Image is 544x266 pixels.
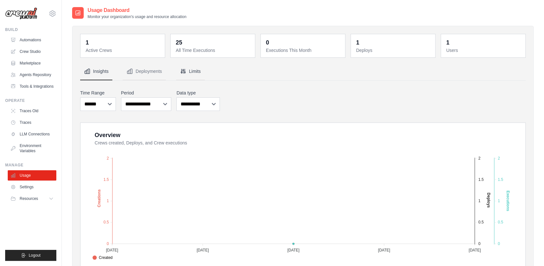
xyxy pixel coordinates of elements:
[5,98,56,103] div: Operate
[97,189,101,207] text: Creations
[107,156,109,160] tspan: 2
[8,35,56,45] a: Automations
[8,129,56,139] a: LLM Connections
[176,47,251,54] dt: All Time Executions
[20,196,38,201] span: Resources
[498,220,503,224] tspan: 0.5
[446,47,521,54] dt: Users
[469,248,481,252] tspan: [DATE]
[29,253,41,258] span: Logout
[498,241,500,246] tspan: 0
[121,90,172,96] label: Period
[8,46,56,57] a: Crew Studio
[356,38,359,47] div: 1
[123,63,166,80] button: Deployments
[86,38,89,47] div: 1
[5,250,56,261] button: Logout
[95,140,518,146] dt: Crews created, Deploys, and Crew executions
[103,220,109,224] tspan: 0.5
[86,47,161,54] dt: Active Crews
[5,27,56,32] div: Build
[80,90,116,96] label: Time Range
[266,38,269,47] div: 0
[478,177,484,182] tspan: 1.5
[88,6,186,14] h2: Usage Dashboard
[5,7,37,20] img: Logo
[176,38,182,47] div: 25
[287,248,300,252] tspan: [DATE]
[8,58,56,68] a: Marketplace
[88,14,186,19] p: Monitor your organization's usage and resource allocation
[106,248,118,252] tspan: [DATE]
[176,90,220,96] label: Data type
[103,177,109,182] tspan: 1.5
[8,170,56,181] a: Usage
[8,81,56,92] a: Tools & Integrations
[266,47,341,54] dt: Executions This Month
[107,199,109,203] tspan: 1
[80,63,526,80] nav: Tabs
[498,199,500,203] tspan: 1
[8,106,56,116] a: Traces Old
[446,38,449,47] div: 1
[8,141,56,156] a: Environment Variables
[498,177,503,182] tspan: 1.5
[378,248,390,252] tspan: [DATE]
[498,156,500,160] tspan: 2
[92,255,113,261] span: Created
[176,63,205,80] button: Limits
[8,117,56,128] a: Traces
[356,47,431,54] dt: Deploys
[478,199,481,203] tspan: 1
[486,192,491,208] text: Deploys
[8,182,56,192] a: Settings
[95,131,120,140] div: Overview
[478,241,481,246] tspan: 0
[80,63,112,80] button: Insights
[506,191,510,211] text: Executions
[8,193,56,204] button: Resources
[478,220,484,224] tspan: 0.5
[197,248,209,252] tspan: [DATE]
[5,163,56,168] div: Manage
[8,70,56,80] a: Agents Repository
[478,156,481,160] tspan: 2
[107,241,109,246] tspan: 0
